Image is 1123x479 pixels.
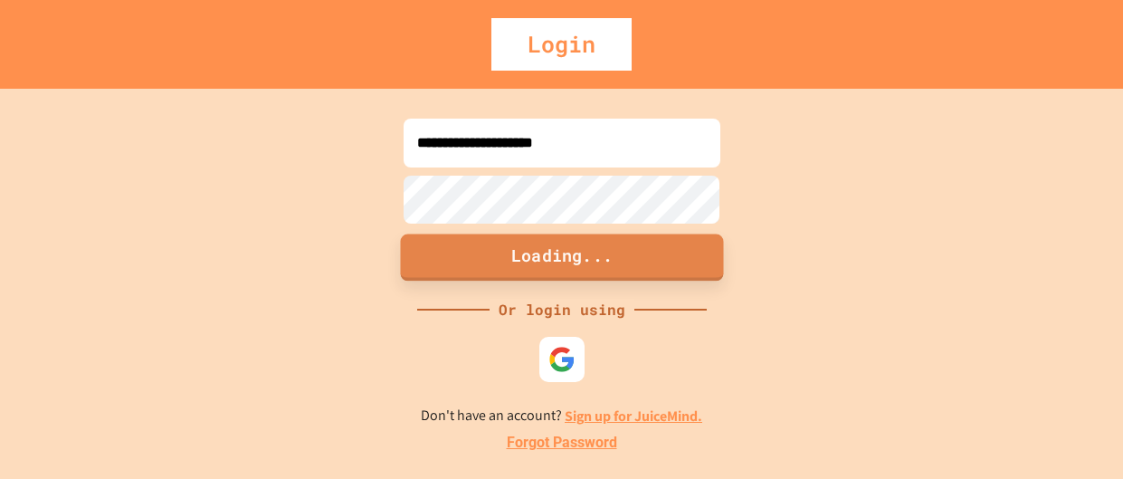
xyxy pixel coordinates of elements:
[507,432,617,454] a: Forgot Password
[548,346,576,373] img: google-icon.svg
[400,235,723,282] button: Loading...
[490,299,634,321] div: Or login using
[421,405,702,427] p: Don't have an account?
[491,18,632,71] div: Login
[565,407,702,426] a: Sign up for JuiceMind.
